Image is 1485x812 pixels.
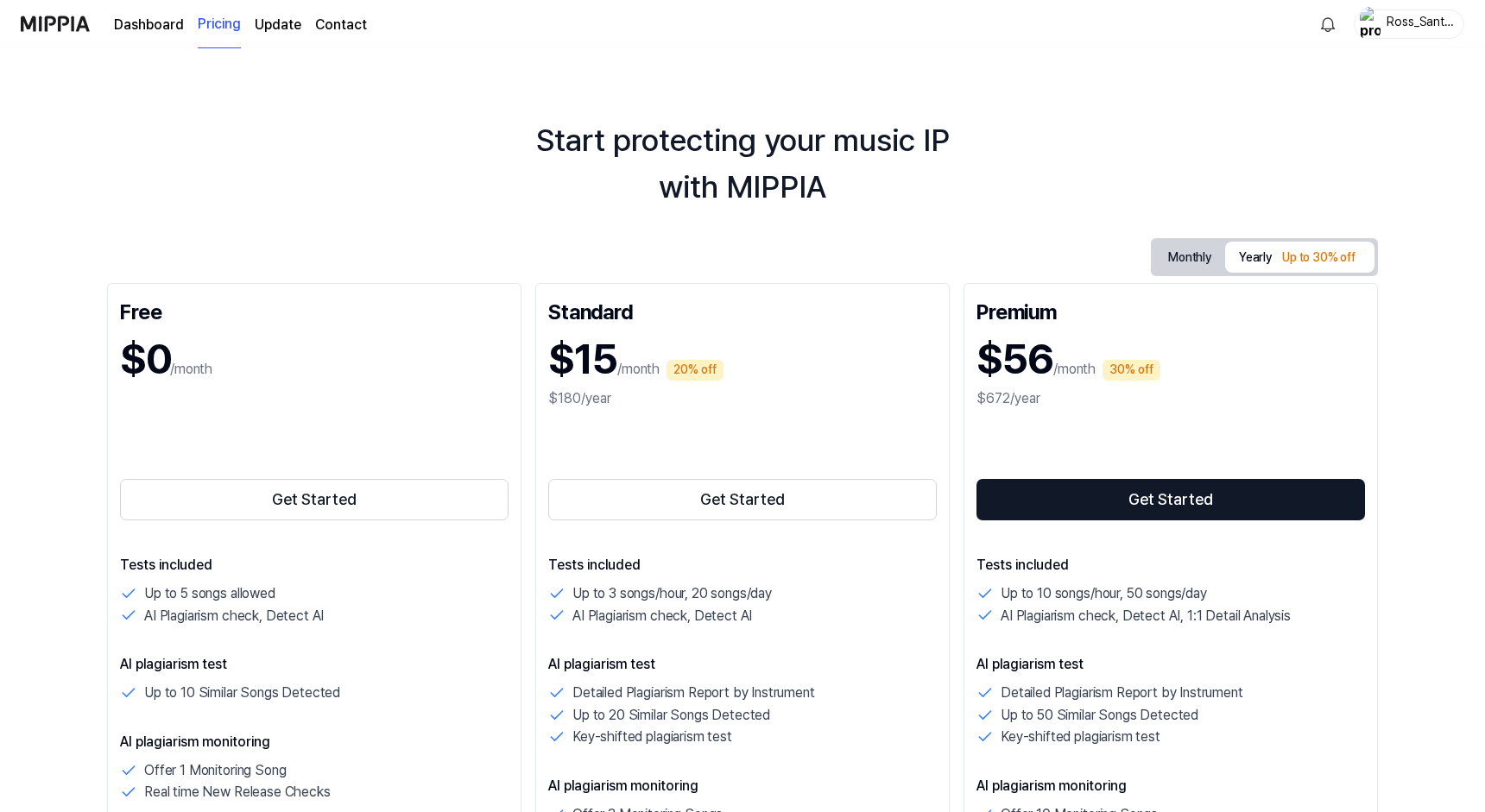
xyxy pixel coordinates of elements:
button: Get Started [548,479,937,520]
p: AI Plagiarism check, Detect AI [572,605,752,627]
p: /month [170,359,212,380]
img: 알림 [1318,14,1338,35]
p: /month [1053,359,1096,380]
p: /month [617,359,660,380]
a: Get Started [120,475,509,524]
p: AI Plagiarism check, Detect AI, 1:1 Detail Analysis [1001,605,1291,627]
a: Get Started [548,475,937,524]
p: Up to 20 Similar Songs Detected [572,704,770,727]
p: AI plagiarism test [976,654,1365,675]
a: Contact [315,15,367,35]
h1: $15 [548,330,617,388]
p: AI plagiarism test [120,654,509,675]
div: Free [120,296,509,324]
p: Tests included [976,555,1365,576]
a: Dashboard [114,15,184,35]
button: profileRoss_Santos [1354,9,1464,39]
p: Key-shifted plagiarism test [1001,726,1160,748]
p: AI plagiarism monitoring [976,776,1365,796]
div: Up to 30% off [1277,248,1361,268]
button: Yearly [1225,242,1374,273]
h1: $56 [976,330,1053,388]
a: Pricing [198,1,241,48]
img: profile [1360,7,1381,41]
div: Premium [976,296,1365,324]
p: Key-shifted plagiarism test [572,726,732,748]
div: $180/year [548,388,937,409]
p: Up to 5 songs allowed [144,582,275,605]
p: Up to 10 Similar Songs Detected [144,682,340,704]
p: AI plagiarism test [548,654,937,675]
p: AI plagiarism monitoring [120,732,509,752]
p: Up to 10 songs/hour, 50 songs/day [1001,582,1207,605]
div: Standard [548,296,937,324]
button: Monthly [1154,244,1225,271]
button: Get Started [976,479,1365,520]
p: Tests included [120,555,509,576]
p: Real time New Release Checks [144,781,331,803]
p: AI Plagiarism check, Detect AI [144,605,324,627]
a: Get Started [976,475,1365,524]
p: AI plagiarism monitoring [548,776,937,796]
div: 30% off [1103,360,1160,381]
button: Get Started [120,479,509,520]
div: 20% off [667,360,724,381]
p: Tests included [548,555,937,576]
p: Detailed Plagiarism Report by Instrument [572,682,815,704]
p: Up to 3 songs/hour, 20 songs/day [572,582,772,605]
p: Up to 50 Similar Songs Detected [1001,704,1198,727]
p: Detailed Plagiarism Report by Instrument [1001,682,1243,704]
div: $672/year [976,388,1365,409]
a: Update [255,15,301,35]
h1: $0 [120,330,170,388]
div: Ross_Santos [1386,14,1453,33]
p: Offer 1 Monitoring Song [144,759,286,782]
